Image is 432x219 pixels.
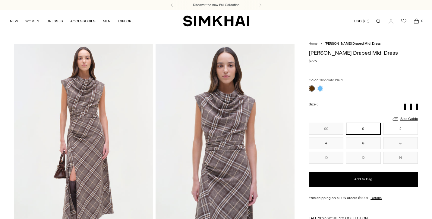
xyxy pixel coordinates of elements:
[309,42,317,46] a: Home
[46,14,63,28] a: DRESSES
[346,123,380,135] button: 0
[103,14,111,28] a: MEN
[309,152,343,164] button: 10
[183,15,249,27] a: SIMKHAI
[309,137,343,149] button: 4
[118,14,134,28] a: EXPLORE
[70,14,96,28] a: ACCESSORIES
[309,172,418,187] button: Add to Bag
[354,177,372,182] span: Add to Bag
[383,123,418,135] button: 2
[309,77,342,83] label: Color:
[410,15,422,27] a: Open cart modal
[309,50,418,56] h1: [PERSON_NAME] Draped Midi Dress
[392,115,418,123] a: Size Guide
[325,42,380,46] span: [PERSON_NAME] Draped Midi Dress
[383,152,418,164] button: 14
[193,3,239,8] a: Discover the new Fall Collection
[398,15,410,27] a: Wishlist
[10,14,18,28] a: NEW
[371,195,382,201] a: Details
[419,18,425,24] span: 0
[309,101,319,107] label: Size:
[354,14,370,28] button: USD $
[317,102,319,106] span: 0
[309,58,317,64] span: $725
[385,15,397,27] a: Go to the account page
[321,41,322,47] div: /
[309,41,418,47] nav: breadcrumbs
[309,123,343,135] button: 00
[309,195,418,201] div: Free shipping on all US orders $200+
[346,137,380,149] button: 6
[25,14,39,28] a: WOMEN
[372,15,384,27] a: Open search modal
[383,137,418,149] button: 8
[319,78,342,82] span: Chocolate Plaid
[346,152,380,164] button: 12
